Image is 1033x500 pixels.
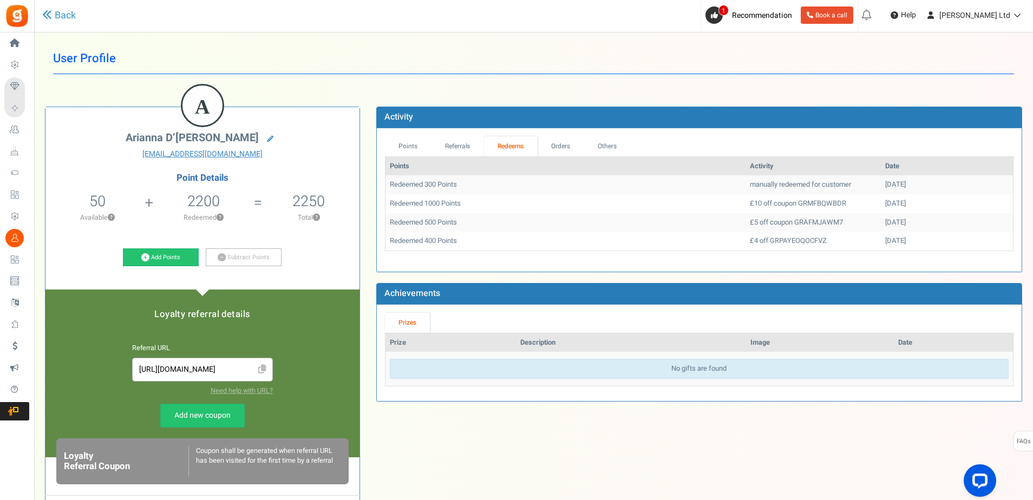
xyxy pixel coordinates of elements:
p: Available [51,213,143,222]
a: Book a call [801,6,853,24]
figcaption: A [182,85,223,128]
a: 1 Recommendation [705,6,796,24]
a: Subtract Points [206,248,282,267]
a: Need help with URL? [211,386,273,396]
td: Redeemed 300 Points [385,175,746,194]
button: ? [217,214,224,221]
h4: Point Details [45,173,359,183]
button: ? [313,214,320,221]
a: Add new coupon [160,404,245,427]
td: £10 off coupon GRMFBQWBDR [746,194,881,213]
span: Click to Copy [254,360,271,379]
b: Achievements [384,287,440,300]
a: Others [584,136,630,156]
a: Add Points [123,248,199,267]
td: [DATE] [881,213,1013,232]
td: manually redeemed for customer [746,175,881,194]
h1: User Profile [53,43,1014,74]
a: Help [886,6,920,24]
a: Points [385,136,431,156]
span: Recommendation [732,10,792,21]
th: Date [894,333,1013,352]
div: Coupon shall be generated when referral URL has been visited for the first time by a referral [188,446,341,477]
img: Gratisfaction [5,4,29,28]
td: £4 off GRPAYEOQOCFVZ [746,232,881,251]
h6: Loyalty Referral Coupon [64,451,188,471]
a: Orders [538,136,584,156]
td: [DATE] [881,194,1013,213]
h5: 2250 [292,193,325,209]
th: Date [881,157,1013,176]
td: [DATE] [881,175,1013,194]
td: Redeemed 1000 Points [385,194,746,213]
a: Referrals [431,136,484,156]
td: [DATE] [881,232,1013,251]
h5: Loyalty referral details [56,310,349,319]
b: Activity [384,110,413,123]
button: ? [108,214,115,221]
a: [EMAIL_ADDRESS][DOMAIN_NAME] [54,149,351,160]
span: FAQs [1016,431,1031,452]
th: Points [385,157,746,176]
th: Prize [385,333,516,352]
span: Help [898,10,916,21]
div: No gifts are found [390,359,1009,379]
a: Prizes [385,313,430,333]
span: 1 [718,5,729,16]
span: Arianna D’[PERSON_NAME] [126,130,259,146]
span: 50 [89,190,106,212]
h5: 2200 [187,193,220,209]
td: Redeemed 400 Points [385,232,746,251]
p: Total [263,213,354,222]
a: Redeems [484,136,538,156]
td: £5 off coupon GRAFMJAWM7 [746,213,881,232]
th: Image [746,333,894,352]
td: Redeemed 500 Points [385,213,746,232]
th: Activity [746,157,881,176]
p: Redeemed [154,213,252,222]
span: [PERSON_NAME] Ltd [939,10,1010,21]
h6: Referral URL [132,345,273,352]
th: Description [516,333,746,352]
